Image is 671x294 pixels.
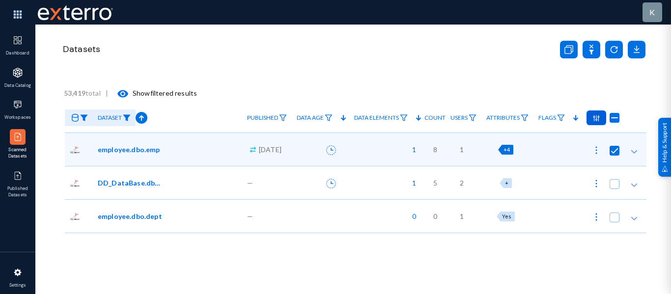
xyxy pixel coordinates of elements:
[591,179,601,188] img: icon-more.svg
[349,109,413,127] a: Data Elements
[242,109,292,127] a: Published
[433,178,437,188] span: 5
[325,114,333,121] img: icon-filter.svg
[591,145,601,155] img: icon-more.svg
[247,114,278,121] span: Published
[80,114,88,121] img: icon-filter-filled.svg
[460,178,464,188] span: 2
[2,82,34,89] span: Data Catalog
[279,114,287,121] img: icon-filter.svg
[649,6,655,18] div: k
[2,147,34,160] span: Scanned Datasets
[521,114,529,121] img: icon-filter.svg
[649,7,655,17] span: k
[2,114,34,121] span: Workspaces
[70,178,81,188] img: sqlserver.png
[247,178,253,188] span: —
[662,165,668,172] img: help_support.svg
[2,282,34,289] span: Settings
[593,115,600,122] img: icon-actions.svg
[106,89,108,97] span: |
[13,68,23,78] img: icon-applications.svg
[93,109,136,127] a: Dataset
[13,267,23,277] img: icon-settings.svg
[259,144,281,155] span: [DATE]
[38,5,113,20] img: exterro-work-mark.svg
[591,212,601,222] img: icon-more.svg
[70,211,81,222] img: sqlserver.png
[13,100,23,109] img: icon-workspace.svg
[297,114,324,121] span: Data Age
[98,211,162,221] span: employee.dbo.dept
[486,114,520,121] span: Attributes
[481,109,533,127] a: Attributes
[503,146,510,153] span: +4
[433,144,437,155] span: 8
[292,109,337,127] a: Data Age
[63,43,100,56] span: Datasets
[400,114,408,121] img: icon-filter.svg
[13,171,23,181] img: icon-published.svg
[446,109,481,127] a: Users
[460,144,464,155] span: 1
[98,178,164,188] span: DD_DataBase.dbo.Employees
[35,2,112,23] span: Exterro
[247,211,253,221] span: —
[658,117,671,176] div: Help & Support
[2,50,34,57] span: Dashboard
[117,88,129,100] mat-icon: visibility
[64,89,85,97] b: 53,419
[502,213,511,219] span: Yes
[13,132,23,142] img: icon-published.svg
[108,89,197,97] span: Show filtered results
[424,114,446,121] span: Count
[3,4,32,25] img: app launcher
[407,144,416,155] span: 1
[460,211,464,221] span: 1
[123,114,131,121] img: icon-filter-filled.svg
[505,180,508,186] span: +
[13,35,23,45] img: icon-dashboard.svg
[98,144,160,155] span: employee.dbo.emp
[557,114,565,121] img: icon-filter.svg
[450,114,468,121] span: Users
[98,114,122,121] span: Dataset
[70,144,81,155] img: sqlserver.png
[433,211,437,221] span: 0
[407,178,416,188] span: 1
[407,211,416,221] span: 0
[354,114,399,121] span: Data Elements
[64,89,106,97] span: total
[2,186,34,199] span: Published Datasets
[533,109,570,127] a: Flags
[538,114,556,121] span: Flags
[469,114,476,121] img: icon-filter.svg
